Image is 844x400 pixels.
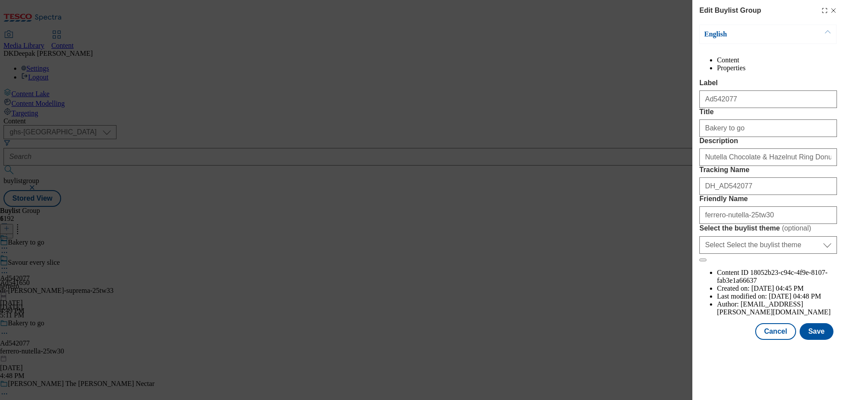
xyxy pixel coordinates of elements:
li: Author: [717,300,837,316]
span: [DATE] 04:45 PM [751,285,804,292]
h4: Edit Buylist Group [699,5,761,16]
span: [EMAIL_ADDRESS][PERSON_NAME][DOMAIN_NAME] [717,300,831,316]
input: Enter Description [699,148,837,166]
li: Content ID [717,269,837,285]
span: [DATE] 04:48 PM [769,292,821,300]
p: English [704,30,797,39]
li: Created on: [717,285,837,292]
li: Content [717,56,837,64]
span: 18052b23-c94c-4f9e-8107-fab3e1a66637 [717,269,828,284]
label: Tracking Name [699,166,837,174]
input: Enter Title [699,119,837,137]
label: Friendly Name [699,195,837,203]
label: Description [699,137,837,145]
li: Properties [717,64,837,72]
span: ( optional ) [782,224,811,232]
button: Cancel [755,323,796,340]
input: Enter Friendly Name [699,206,837,224]
label: Select the buylist theme [699,224,837,233]
input: Enter Label [699,90,837,108]
label: Title [699,108,837,116]
li: Last modified on: [717,292,837,300]
button: Save [800,323,833,340]
input: Enter Tracking Name [699,177,837,195]
label: Label [699,79,837,87]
